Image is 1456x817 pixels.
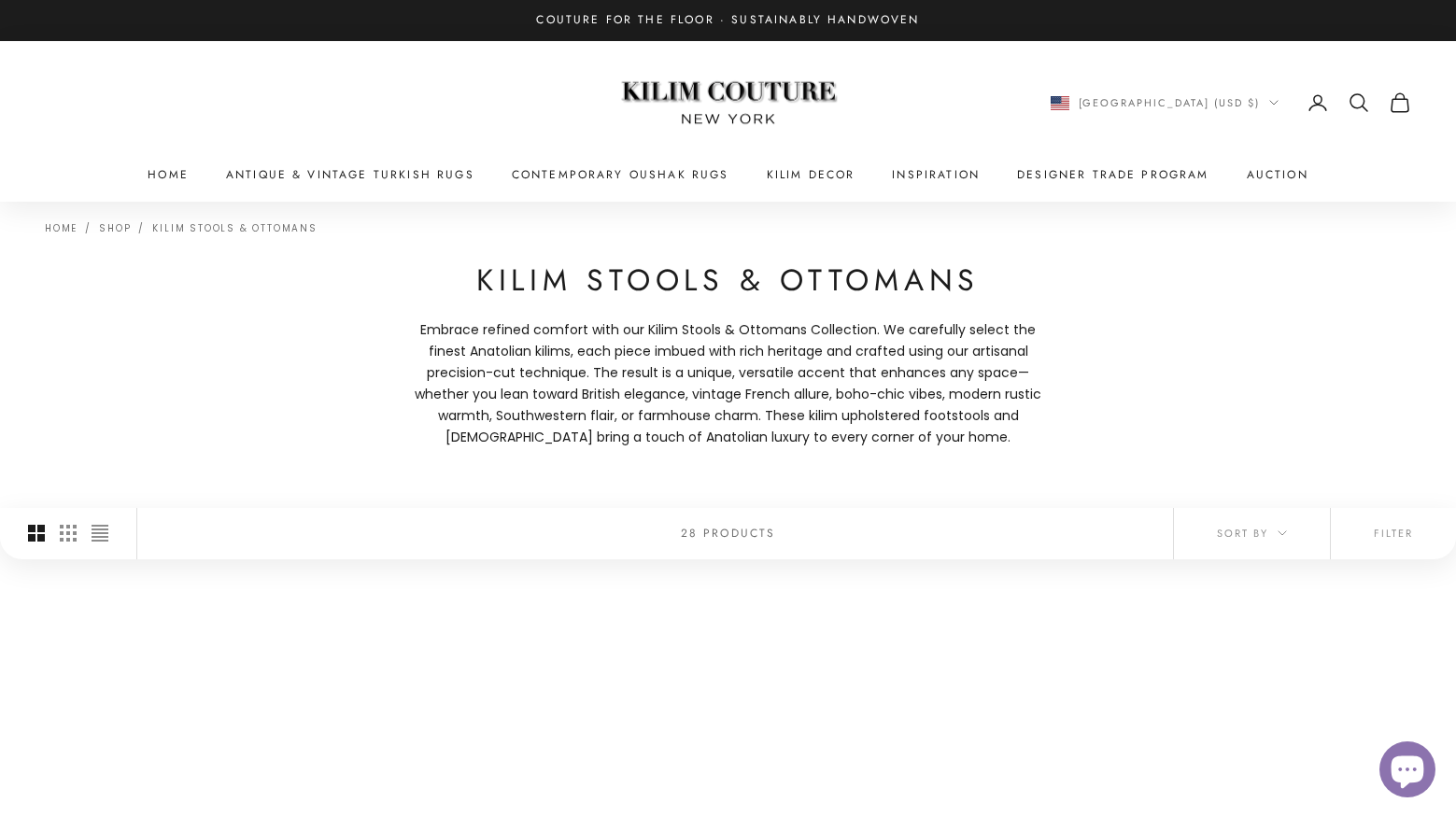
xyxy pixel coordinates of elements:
[1017,165,1209,184] a: Designer Trade Program
[45,221,78,235] a: Home
[60,508,77,558] button: Switch to smaller product images
[1247,165,1308,184] a: Auction
[681,524,776,542] p: 28 products
[28,508,45,558] button: Switch to larger product images
[1374,741,1441,802] inbox-online-store-chat: Shopify online store chat
[536,11,919,30] p: Couture for the Floor · Sustainably Handwoven
[226,165,474,184] a: Antique & Vintage Turkish Rugs
[1217,525,1287,542] span: Sort by
[1051,96,1069,110] img: United States
[767,165,855,184] summary: Kilim Decor
[92,508,108,558] button: Switch to compact product images
[45,220,318,233] nav: Breadcrumb
[411,261,1046,301] h1: Kilim Stools & Ottomans
[892,165,980,184] a: Inspiration
[45,165,1411,184] nav: Primary navigation
[1051,94,1279,111] button: Change country or currency
[612,59,845,148] img: Logo of Kilim Couture New York
[1079,94,1261,111] span: [GEOGRAPHIC_DATA] (USD $)
[411,319,1046,449] span: Embrace refined comfort with our Kilim Stools & Ottomans Collection. We carefully select the fine...
[512,165,729,184] a: Contemporary Oushak Rugs
[1331,508,1456,558] button: Filter
[1174,508,1330,558] button: Sort by
[99,221,131,235] a: Shop
[152,221,317,235] a: Kilim Stools & Ottomans
[1051,92,1412,114] nav: Secondary navigation
[148,165,189,184] a: Home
